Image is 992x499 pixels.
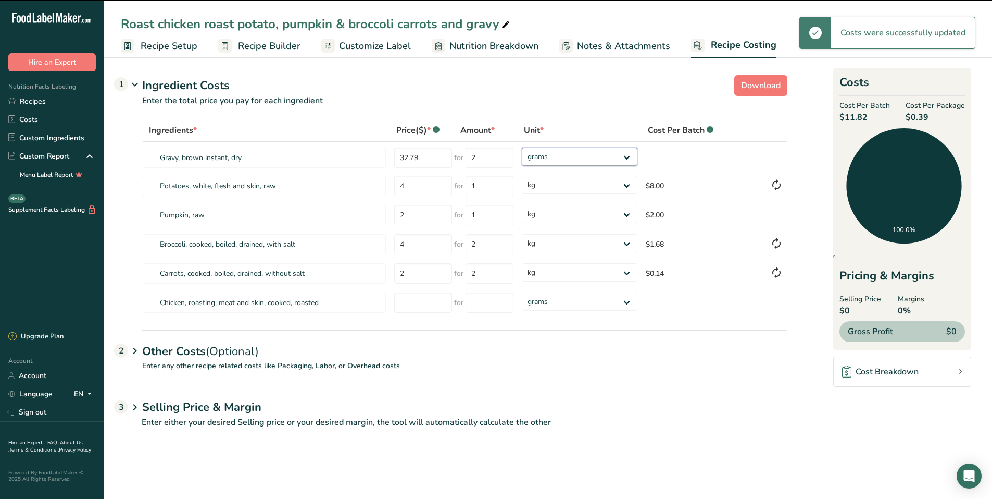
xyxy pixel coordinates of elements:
span: $11.82 [839,111,890,124]
span: for [454,239,463,250]
button: Download [734,75,787,96]
a: Terms & Conditions . [9,446,59,454]
div: EN [74,388,96,400]
span: Cost Per Package [906,100,965,111]
td: $0.14 [642,259,766,288]
p: Enter either your desired Selling price or your desired margin, the tool will automatically calcu... [121,416,787,441]
td: $8.00 [642,171,766,200]
span: (Optional) [206,344,259,359]
p: Enter any other recipe related costs like Packaging, Labor, or Overhead costs [121,360,787,384]
span: Notes & Attachments [577,39,670,53]
div: Powered By FoodLabelMaker © 2025 All Rights Reserved [8,470,96,482]
a: Recipe Builder [218,34,300,58]
a: Privacy Policy [59,446,91,454]
span: Ingredients [805,254,836,259]
a: Recipe Setup [121,34,197,58]
span: for [454,297,463,308]
a: FAQ . [47,439,60,446]
span: Nutrition Breakdown [449,39,538,53]
span: $0 [839,305,881,317]
a: About Us . [8,439,83,454]
div: Cost Breakdown [842,366,919,378]
span: Recipe Setup [141,39,197,53]
div: Pricing & Margins [839,267,965,289]
p: Enter the total price you pay for each ingredient [121,94,787,119]
td: $2.00 [642,200,766,229]
span: $0 [946,325,957,338]
span: Amount [460,124,495,137]
span: Cost Per Batch [648,124,705,137]
span: Unit [524,124,544,137]
div: Price($) [396,124,440,137]
div: Custom Report [8,151,69,162]
span: Customize Label [339,39,411,53]
a: Hire an Expert . [8,439,45,446]
div: 3 [114,400,128,414]
a: Cost Breakdown [833,357,971,387]
a: Language [8,385,53,403]
span: for [454,210,463,221]
h1: Selling Price & Margin [142,399,787,416]
a: Notes & Attachments [559,34,670,58]
span: $0.39 [906,111,965,124]
span: for [454,152,463,163]
span: Download [741,79,781,92]
span: Selling Price [839,294,881,305]
a: Customize Label [321,34,411,58]
div: BETA [8,194,26,203]
div: Ingredient Costs [142,77,787,94]
div: Costs were successfully updated [831,17,975,48]
div: Open Intercom Messenger [957,464,982,489]
h2: Costs [839,74,965,96]
span: Cost Per Batch [839,100,890,111]
span: Margins [898,294,924,305]
span: Gross Profit [848,325,893,338]
span: Ingredients [149,124,197,137]
span: 0% [898,305,924,317]
div: Other Costs [142,330,787,360]
span: Recipe Costing [711,38,776,52]
td: $1.68 [642,229,766,259]
span: for [454,180,463,191]
button: Hire an Expert [8,53,96,71]
span: Recipe Builder [238,39,300,53]
div: Roast chicken roast potato, pumpkin & broccoli carrots and gravy [121,15,512,33]
span: for [454,268,463,279]
a: Nutrition Breakdown [432,34,538,58]
div: 1 [114,77,128,91]
div: 2 [114,344,128,358]
a: Recipe Costing [691,33,776,58]
div: Upgrade Plan [8,332,64,342]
